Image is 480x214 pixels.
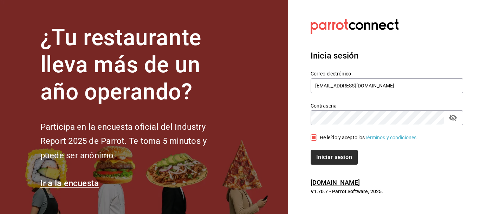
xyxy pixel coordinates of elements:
[311,179,360,186] a: [DOMAIN_NAME]
[365,135,418,140] a: Términos y condiciones.
[40,178,99,188] a: Ir a la encuesta
[320,134,418,141] div: He leído y acepto los
[447,112,459,124] button: passwordField
[40,120,230,163] h2: Participa en la encuesta oficial del Industry Report 2025 de Parrot. Te toma 5 minutos y puede se...
[311,71,463,76] label: Correo electrónico
[311,188,463,195] p: V1.70.7 - Parrot Software, 2025.
[311,49,463,62] h3: Inicia sesión
[311,78,463,93] input: Ingresa tu correo electrónico
[311,103,463,108] label: Contraseña
[40,24,230,105] h1: ¿Tu restaurante lleva más de un año operando?
[311,150,358,165] button: Iniciar sesión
